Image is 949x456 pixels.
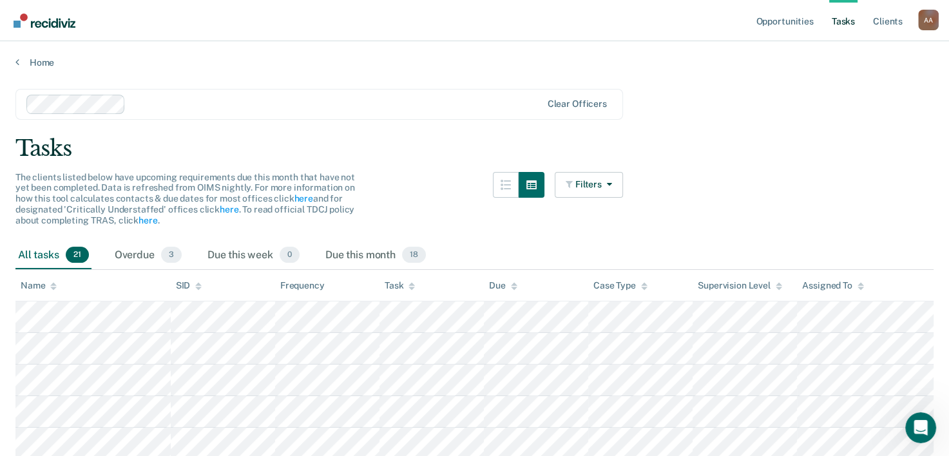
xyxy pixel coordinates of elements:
[280,280,325,291] div: Frequency
[593,280,647,291] div: Case Type
[489,280,517,291] div: Due
[385,280,415,291] div: Task
[139,215,157,225] a: here
[220,204,238,214] a: here
[112,242,184,270] div: Overdue3
[21,280,57,291] div: Name
[161,247,182,263] span: 3
[548,99,607,109] div: Clear officers
[15,172,355,225] span: The clients listed below have upcoming requirements due this month that have not yet been complet...
[205,242,302,270] div: Due this week0
[555,172,623,198] button: Filters
[402,247,426,263] span: 18
[905,412,936,443] iframe: Intercom live chat
[15,242,91,270] div: All tasks21
[323,242,428,270] div: Due this month18
[14,14,75,28] img: Recidiviz
[802,280,863,291] div: Assigned To
[698,280,782,291] div: Supervision Level
[918,10,939,30] button: Profile dropdown button
[918,10,939,30] div: A A
[176,280,202,291] div: SID
[15,57,934,68] a: Home
[66,247,89,263] span: 21
[15,135,934,162] div: Tasks
[294,193,312,204] a: here
[280,247,300,263] span: 0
